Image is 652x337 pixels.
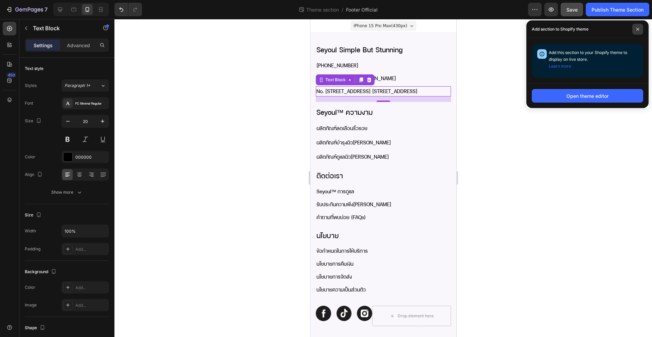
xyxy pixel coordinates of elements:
div: 450 [6,72,16,78]
span: Save [566,7,578,13]
div: Add... [75,246,107,252]
div: Padding [25,246,40,252]
div: 000000 [75,154,107,160]
div: Show more [51,189,83,196]
span: Paragraph 1* [65,83,90,89]
div: Open theme editor [566,92,609,100]
div: Align [25,170,44,179]
div: Color [25,284,35,290]
div: Styles [25,83,37,89]
div: Font [25,100,33,106]
p: Settings [34,42,53,49]
span: / [342,6,343,13]
div: Add... [75,302,107,308]
div: Undo/Redo [114,3,142,16]
span: Add this section to your Shopify theme to display on live store. [549,50,627,69]
div: Shape [25,323,47,333]
button: Paragraph 1* [61,79,109,92]
div: Size [25,211,43,220]
div: Text style [25,66,43,72]
p: Add section to Shopify theme [532,26,588,33]
button: Show more [25,186,109,198]
p: 7 [44,5,48,14]
button: Publish Theme Section [586,3,649,16]
div: Width [25,228,36,234]
div: Publish Theme Section [592,6,644,13]
button: 7 [3,3,51,16]
div: FC Minimal Regular [75,101,107,107]
div: Image [25,302,37,308]
div: Size [25,117,43,126]
p: Advanced [67,42,90,49]
button: Save [561,3,583,16]
button: Learn more [549,63,571,70]
span: Footer Official [346,6,378,13]
div: Add... [75,285,107,291]
input: Auto [62,225,109,237]
div: Color [25,154,35,160]
span: Theme section [305,6,340,13]
p: Text Block [33,24,91,32]
button: Open theme editor [532,89,643,103]
div: Background [25,267,58,277]
iframe: Design area [310,19,456,337]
